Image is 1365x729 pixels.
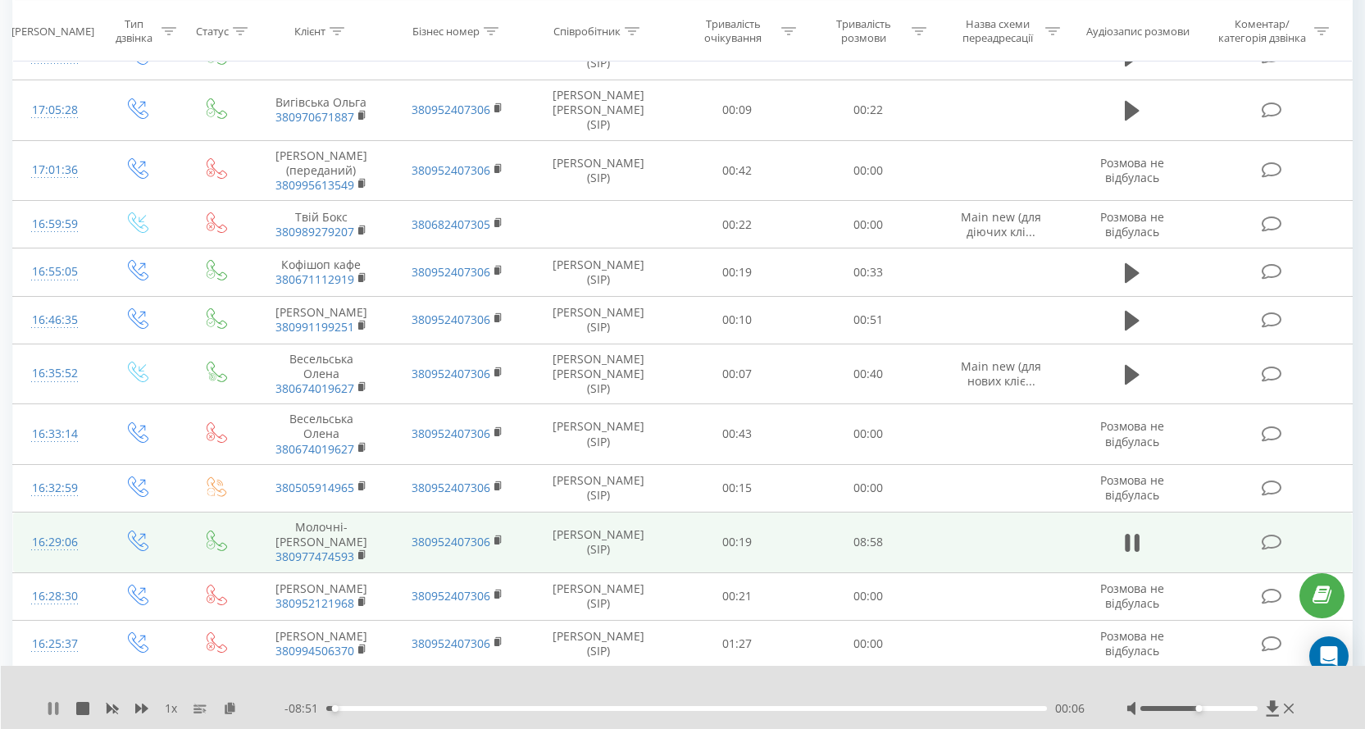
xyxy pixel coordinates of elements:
div: 16:32:59 [30,472,80,504]
td: 00:40 [803,344,934,404]
a: 380952407306 [412,426,490,441]
span: Розмова не відбулась [1100,581,1164,611]
td: 00:00 [803,572,934,620]
div: 16:33:14 [30,418,80,450]
td: [PERSON_NAME] [253,296,389,344]
div: Статус [196,24,229,38]
td: 00:15 [671,464,803,512]
div: 17:01:36 [30,154,80,186]
a: 380989279207 [275,224,354,239]
td: [PERSON_NAME] (переданий) [253,140,389,201]
div: 17:05:28 [30,94,80,126]
span: Main new (для нових кліє... [961,358,1041,389]
td: [PERSON_NAME] (SIP) [526,572,672,620]
td: 00:21 [671,572,803,620]
a: 380952407306 [412,162,490,178]
div: Тип дзвінка [111,17,157,45]
span: 1 x [165,700,177,717]
td: Молочні-[PERSON_NAME] [253,513,389,573]
div: Open Intercom Messenger [1309,636,1349,676]
td: 00:43 [671,404,803,465]
div: Клієнт [294,24,325,38]
td: [PERSON_NAME] [PERSON_NAME] (SIP) [526,80,672,141]
td: 00:07 [671,344,803,404]
td: 00:09 [671,80,803,141]
td: [PERSON_NAME] (SIP) [526,248,672,296]
div: Accessibility label [1195,705,1202,712]
div: Accessibility label [332,705,339,712]
td: [PERSON_NAME] (SIP) [526,464,672,512]
td: 00:00 [803,201,934,248]
a: 380994506370 [275,643,354,658]
td: 00:00 [803,620,934,667]
span: Розмова не відбулась [1100,418,1164,449]
span: Main new (для діючих клі... [961,209,1041,239]
td: Весельська Олена [253,344,389,404]
td: 00:42 [671,140,803,201]
div: 16:35:52 [30,358,80,390]
td: 00:00 [803,140,934,201]
td: 00:51 [803,296,934,344]
a: 380952407306 [412,366,490,381]
div: 16:46:35 [30,304,80,336]
td: 00:19 [671,513,803,573]
td: [PERSON_NAME] [253,572,389,620]
div: Коментар/категорія дзвінка [1214,17,1310,45]
a: 380674019627 [275,380,354,396]
div: Аудіозапис розмови [1086,24,1190,38]
div: Тривалість очікування [689,17,777,45]
td: Твій Бокс [253,201,389,248]
td: 00:33 [803,248,934,296]
td: 00:22 [671,201,803,248]
span: - 08:51 [284,700,326,717]
a: 380995613549 [275,177,354,193]
td: 08:58 [803,513,934,573]
td: 00:22 [803,80,934,141]
div: 16:55:05 [30,256,80,288]
span: 00:06 [1055,700,1085,717]
div: 16:28:30 [30,581,80,613]
div: Співробітник [553,24,621,38]
td: 00:00 [803,404,934,465]
div: Тривалість розмови [820,17,908,45]
span: Розмова не відбулась [1100,155,1164,185]
td: 00:19 [671,248,803,296]
a: 380674019627 [275,441,354,457]
a: 380952407306 [412,636,490,651]
td: Кофішоп кафе [253,248,389,296]
div: [PERSON_NAME] [11,24,94,38]
span: Розмова не відбулась [1100,472,1164,503]
td: [PERSON_NAME] [PERSON_NAME] (SIP) [526,344,672,404]
a: 380505914965 [275,480,354,495]
a: 380671112919 [275,271,354,287]
td: [PERSON_NAME] (SIP) [526,620,672,667]
a: 380991199251 [275,319,354,335]
span: Розмова не відбулась [1100,628,1164,658]
td: Весельська Олена [253,404,389,465]
div: 16:25:37 [30,628,80,660]
a: 380952407306 [412,534,490,549]
a: 380977474593 [275,549,354,564]
td: [PERSON_NAME] (SIP) [526,140,672,201]
a: 380952407306 [412,588,490,604]
td: 00:10 [671,296,803,344]
td: 01:27 [671,620,803,667]
a: 380952407306 [412,102,490,117]
a: 380952407306 [412,264,490,280]
div: 16:29:06 [30,526,80,558]
a: 380970671887 [275,109,354,125]
td: [PERSON_NAME] (SIP) [526,296,672,344]
div: 16:59:59 [30,208,80,240]
td: [PERSON_NAME] (SIP) [526,513,672,573]
td: [PERSON_NAME] (SIP) [526,404,672,465]
td: 00:00 [803,464,934,512]
td: [PERSON_NAME] [253,620,389,667]
a: 380682407305 [412,216,490,232]
a: 380952407306 [412,480,490,495]
div: Назва схеми переадресації [953,17,1041,45]
td: Вигівська Ольга [253,80,389,141]
a: 380952407306 [412,312,490,327]
a: 380952121968 [275,595,354,611]
div: Бізнес номер [412,24,480,38]
span: Розмова не відбулась [1100,209,1164,239]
